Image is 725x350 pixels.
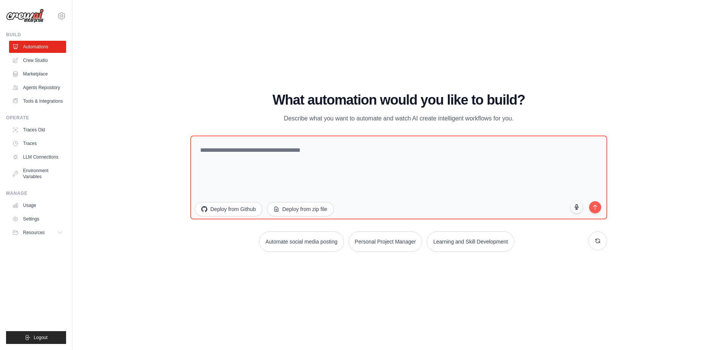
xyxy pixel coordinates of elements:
button: Deploy from zip file [267,202,334,216]
iframe: Chat Widget [687,314,725,350]
h1: What automation would you like to build? [190,93,607,108]
a: Crew Studio [9,54,66,66]
a: Traces Old [9,124,66,136]
a: Usage [9,199,66,211]
a: Tools & Integrations [9,95,66,107]
a: Environment Variables [9,165,66,183]
button: Resources [9,227,66,239]
div: Operate [6,115,66,121]
button: Personal Project Manager [349,231,423,252]
a: Traces [9,137,66,150]
a: Agents Repository [9,82,66,94]
a: Marketplace [9,68,66,80]
span: Resources [23,230,45,236]
span: Logout [34,335,48,341]
div: Build [6,32,66,38]
div: Widget de chat [687,314,725,350]
div: Manage [6,190,66,196]
a: Settings [9,213,66,225]
a: Automations [9,41,66,53]
button: Automate social media posting [259,231,344,252]
button: Deploy from Github [195,202,262,216]
button: Logout [6,331,66,344]
p: Describe what you want to automate and watch AI create intelligent workflows for you. [272,114,526,123]
button: Learning and Skill Development [427,231,514,252]
img: Logo [6,9,44,23]
a: LLM Connections [9,151,66,163]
